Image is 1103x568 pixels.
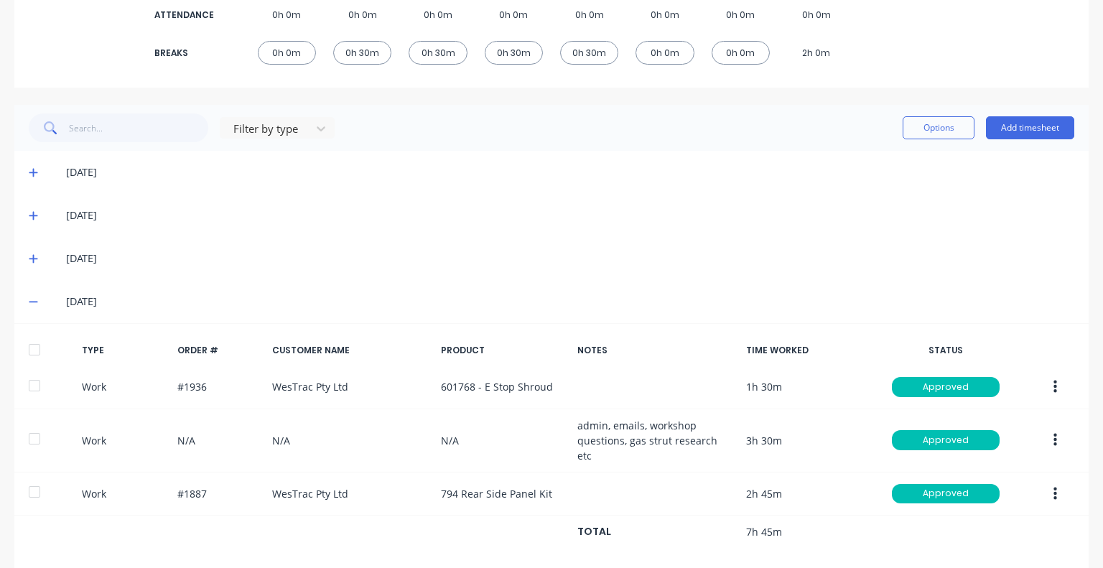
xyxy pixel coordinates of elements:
[892,377,1000,397] div: Approved
[409,3,467,27] div: 0h 0m
[69,113,209,142] input: Search...
[82,344,165,357] div: TYPE
[787,41,845,65] div: 2h 0m
[560,3,618,27] div: 0h 0m
[892,430,1000,450] div: Approved
[154,47,212,60] div: BREAKS
[883,344,1008,357] div: STATUS
[333,3,391,27] div: 0h 0m
[746,344,872,357] div: TIME WORKED
[712,41,770,65] div: 0h 0m
[66,251,1074,266] div: [DATE]
[258,41,316,65] div: 0h 0m
[66,294,1074,309] div: [DATE]
[154,9,212,22] div: ATTENDANCE
[258,3,316,27] div: 0h 0m
[272,344,429,357] div: CUSTOMER NAME
[892,484,1000,504] div: Approved
[903,116,974,139] button: Options
[66,208,1074,223] div: [DATE]
[409,41,467,65] div: 0h 30m
[787,3,845,27] div: 0h 0m
[712,3,770,27] div: 0h 0m
[66,164,1074,180] div: [DATE]
[441,344,567,357] div: PRODUCT
[560,41,618,65] div: 0h 30m
[986,116,1074,139] button: Add timesheet
[485,3,543,27] div: 0h 0m
[177,344,261,357] div: ORDER #
[636,41,694,65] div: 0h 0m
[636,3,694,27] div: 0h 0m
[485,41,543,65] div: 0h 30m
[577,344,734,357] div: NOTES
[333,41,391,65] div: 0h 30m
